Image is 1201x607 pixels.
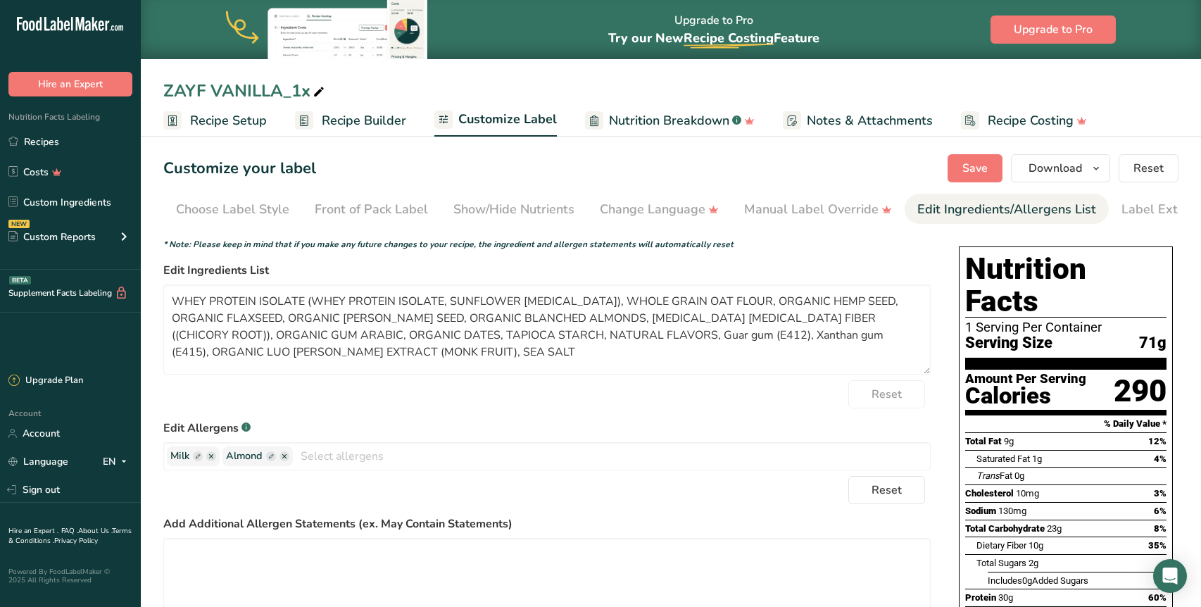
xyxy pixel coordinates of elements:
[965,592,996,603] span: Protein
[948,154,1002,182] button: Save
[965,523,1045,534] span: Total Carbohydrate
[1047,523,1062,534] span: 23g
[998,506,1026,516] span: 130mg
[872,482,902,499] span: Reset
[8,230,96,244] div: Custom Reports
[1011,154,1110,182] button: Download
[1133,160,1164,177] span: Reset
[453,200,574,219] div: Show/Hide Nutrients
[1119,154,1178,182] button: Reset
[1154,453,1167,464] span: 4%
[1014,21,1093,38] span: Upgrade to Pro
[8,449,68,474] a: Language
[807,111,933,130] span: Notes & Attachments
[609,111,729,130] span: Nutrition Breakdown
[8,568,132,584] div: Powered By FoodLabelMaker © 2025 All Rights Reserved
[1004,436,1014,446] span: 9g
[988,111,1074,130] span: Recipe Costing
[962,160,988,177] span: Save
[293,445,930,467] input: Select allergens
[458,110,557,129] span: Customize Label
[190,111,267,130] span: Recipe Setup
[1014,470,1024,481] span: 0g
[1139,334,1167,352] span: 71g
[608,30,819,46] span: Try our New Feature
[1148,436,1167,446] span: 12%
[608,1,819,59] div: Upgrade to Pro
[226,449,263,464] span: Almond
[8,526,132,546] a: Terms & Conditions .
[976,470,1012,481] span: Fat
[1114,373,1167,410] div: 290
[744,200,892,219] div: Manual Label Override
[163,78,327,104] div: ZAYF VANILLA_1x
[961,105,1087,137] a: Recipe Costing
[848,380,925,408] button: Reset
[917,200,1096,219] div: Edit Ingredients/Allergens List
[1032,453,1042,464] span: 1g
[965,373,1086,386] div: Amount Per Serving
[965,415,1167,432] section: % Daily Value *
[600,200,719,219] div: Change Language
[8,220,30,228] div: NEW
[163,515,931,532] label: Add Additional Allergen Statements (ex. May Contain Statements)
[991,15,1116,44] button: Upgrade to Pro
[998,592,1013,603] span: 30g
[315,200,428,219] div: Front of Pack Label
[295,105,406,137] a: Recipe Builder
[1029,540,1043,551] span: 10g
[965,436,1002,446] span: Total Fat
[1029,160,1082,177] span: Download
[1153,559,1187,593] div: Open Intercom Messenger
[163,262,931,279] label: Edit Ingredients List
[965,506,996,516] span: Sodium
[976,470,1000,481] i: Trans
[976,453,1030,464] span: Saturated Fat
[1148,592,1167,603] span: 60%
[783,105,933,137] a: Notes & Attachments
[1148,540,1167,551] span: 35%
[322,111,406,130] span: Recipe Builder
[9,276,31,284] div: BETA
[61,526,78,536] a: FAQ .
[1154,523,1167,534] span: 8%
[988,575,1088,586] span: Includes Added Sugars
[8,526,58,536] a: Hire an Expert .
[8,374,83,388] div: Upgrade Plan
[8,72,132,96] button: Hire an Expert
[848,476,925,504] button: Reset
[1154,506,1167,516] span: 6%
[54,536,98,546] a: Privacy Policy
[163,420,931,437] label: Edit Allergens
[684,30,774,46] span: Recipe Costing
[434,104,557,137] a: Customize Label
[965,253,1167,318] h1: Nutrition Facts
[170,449,189,464] span: Milk
[976,558,1026,568] span: Total Sugars
[965,320,1167,334] div: 1 Serving Per Container
[965,488,1014,499] span: Cholesterol
[1154,488,1167,499] span: 3%
[1016,488,1039,499] span: 10mg
[965,386,1086,406] div: Calories
[163,157,316,180] h1: Customize your label
[1022,575,1032,586] span: 0g
[103,453,132,470] div: EN
[872,386,902,403] span: Reset
[976,540,1026,551] span: Dietary Fiber
[965,334,1052,352] span: Serving Size
[163,239,734,250] i: * Note: Please keep in mind that if you make any future changes to your recipe, the ingredient an...
[163,105,267,137] a: Recipe Setup
[1029,558,1038,568] span: 2g
[176,200,289,219] div: Choose Label Style
[585,105,755,137] a: Nutrition Breakdown
[78,526,112,536] a: About Us .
